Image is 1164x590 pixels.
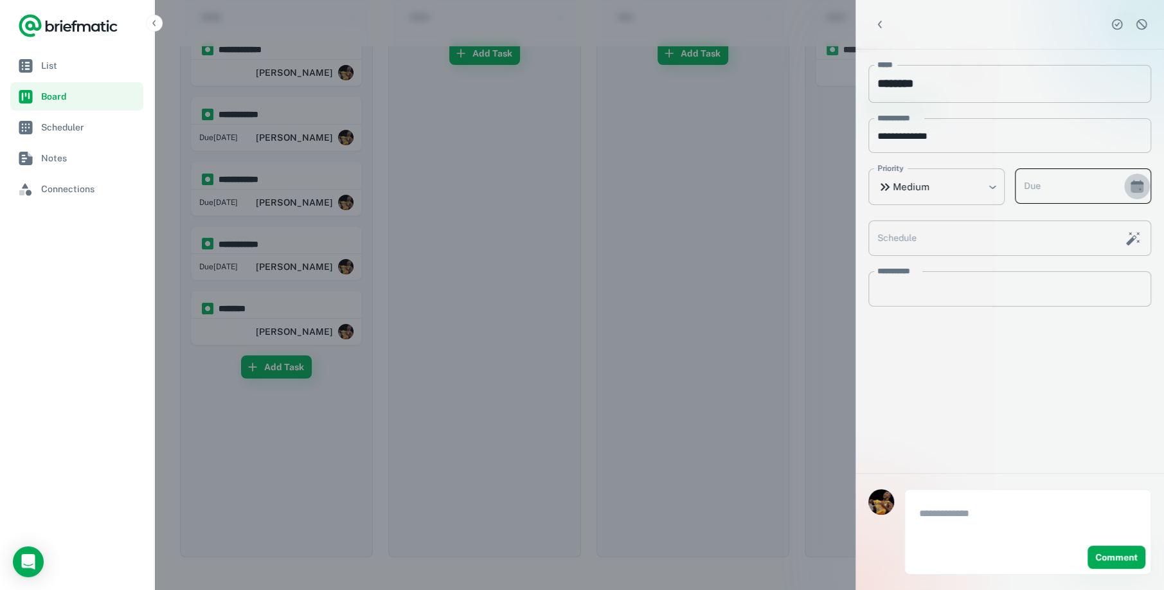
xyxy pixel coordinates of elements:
a: Scheduler [10,113,143,141]
label: Priority [877,163,904,174]
img: SAPTARSHI DAS [868,489,894,515]
span: Scheduler [41,120,138,134]
span: Connections [41,182,138,196]
div: scrollable content [855,49,1164,473]
a: Board [10,82,143,111]
button: Complete task [1107,15,1127,34]
span: Board [41,89,138,103]
div: Medium [868,168,1005,205]
button: Schedule this task with AI [1122,228,1144,249]
a: Logo [18,13,118,39]
button: Back [868,13,891,36]
span: List [41,58,138,73]
a: Notes [10,144,143,172]
a: Connections [10,175,143,203]
button: Dismiss task [1132,15,1151,34]
a: List [10,51,143,80]
button: Comment [1088,546,1145,569]
span: Notes [41,151,138,165]
button: Choose date [1124,174,1150,199]
div: Load Chat [13,546,44,577]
